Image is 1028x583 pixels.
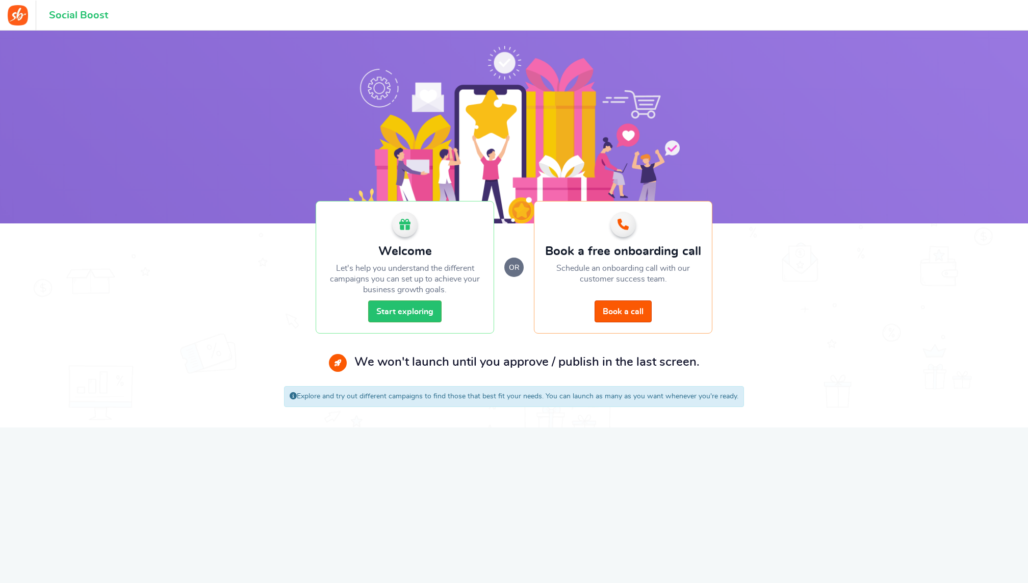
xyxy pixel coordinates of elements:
[354,354,700,371] p: We won't launch until you approve / publish in the last screen.
[330,264,480,294] span: Let's help you understand the different campaigns you can set up to achieve your business growth ...
[8,5,28,26] img: Social Boost
[595,300,652,322] a: Book a call
[348,46,680,223] img: Social Boost
[49,10,108,21] h1: Social Boost
[556,264,690,283] span: Schedule an onboarding call with our customer success team.
[284,386,744,408] div: Explore and try out different campaigns to find those that best fit your needs. You can launch as...
[504,258,524,277] small: or
[545,245,702,258] h2: Book a free onboarding call
[368,300,442,322] a: Start exploring
[326,245,483,258] h2: Welcome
